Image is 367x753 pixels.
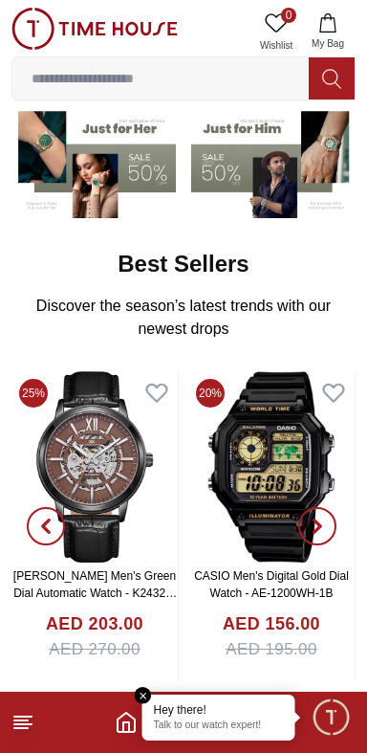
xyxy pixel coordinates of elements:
[252,8,300,56] a: 0Wishlist
[154,720,284,733] p: Talk to our watch expert!
[191,104,356,219] img: Men's Watches Banner
[196,379,225,408] span: 20%
[304,36,352,51] span: My Bag
[252,38,300,53] span: Wishlist
[118,249,248,279] h2: Best Sellers
[49,637,140,662] span: AED 270.00
[226,637,317,662] span: AED 195.00
[11,371,178,563] img: Kenneth Scott Men's Green Dial Automatic Watch - K24323-BLBH
[311,697,353,739] div: Chat Widget
[46,611,143,637] h4: AED 203.00
[11,104,176,219] img: Women's Watches Banner
[11,8,178,50] img: ...
[188,371,355,563] img: CASIO Men's Digital Gold Dial Watch - AE-1200WH-1B
[135,687,152,704] em: Close tooltip
[300,8,356,56] button: My Bag
[154,702,284,718] div: Hey there!
[223,611,320,637] h4: AED 156.00
[115,711,138,734] a: Home
[194,569,349,600] a: CASIO Men's Digital Gold Dial Watch - AE-1200WH-1B
[27,295,340,341] p: Discover the season’s latest trends with our newest drops
[281,8,296,23] span: 0
[13,569,177,617] a: [PERSON_NAME] Men's Green Dial Automatic Watch - K24323-BLBH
